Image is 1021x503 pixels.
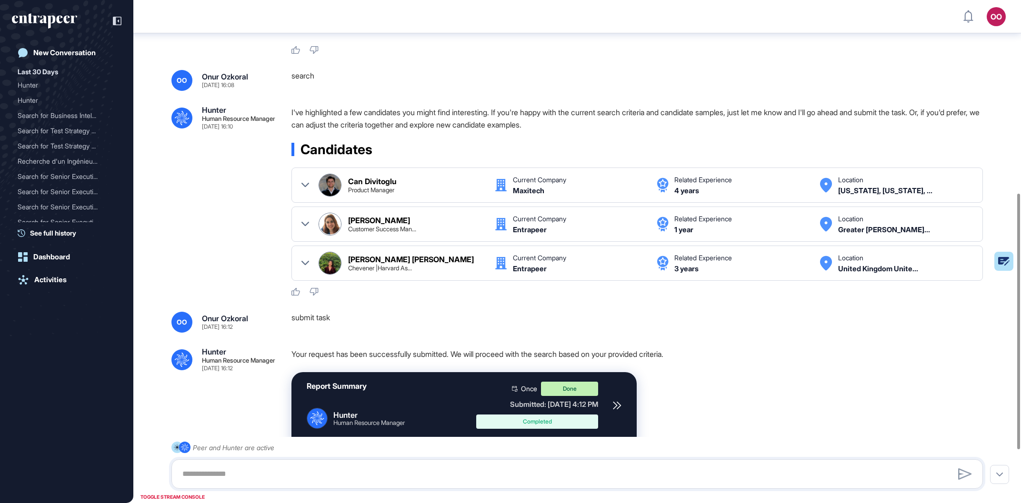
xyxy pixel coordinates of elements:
[674,255,732,261] div: Related Experience
[513,187,544,194] div: Maxitech
[202,116,275,122] div: Human Resource Manager
[18,215,108,230] div: Search for Senior Executi...
[18,138,108,154] div: Search for Test Strategy ...
[18,169,108,184] div: Search for Senior Executi...
[674,265,699,272] div: 3 years
[348,256,474,263] div: [PERSON_NAME] [PERSON_NAME]
[348,178,397,185] div: Can Divitoglu
[18,138,116,154] div: Search for Test Strategy and Planning Engineers in Automated Driving with Experience in ADAS and ...
[202,82,234,88] div: [DATE] 16:08
[18,108,108,123] div: Search for Business Intel...
[348,187,394,193] div: Product Manager
[333,420,405,426] div: Human Resource Manager
[541,382,598,396] div: Done
[291,70,991,91] div: search
[513,177,566,183] div: Current Company
[30,228,76,238] span: See full history
[348,226,416,232] div: Customer Success Manager, R&D and Innovation Executive
[12,43,121,62] a: New Conversation
[18,93,116,108] div: Hunter
[177,318,187,326] span: OO
[674,187,699,194] div: 4 years
[513,226,547,233] div: Entrapeer
[18,123,108,138] div: Search for Test Strategy ...
[202,73,248,80] div: Onur Ozkoral
[838,255,863,261] div: Location
[513,255,566,261] div: Current Company
[319,213,341,235] img: Beril Ciftci
[18,78,116,93] div: Hunter
[18,215,116,230] div: Search for Senior Executives in Digital Banking and Payments for Kuveyt Türk Delegation in Europe
[202,106,226,114] div: Hunter
[483,419,591,424] div: Completed
[674,177,732,183] div: Related Experience
[18,108,116,123] div: Search for Business Intelligence Manager candidates in Turkey with Power BI skills from Nielsen, ...
[18,78,108,93] div: Hunter
[333,411,405,420] div: Hunter
[33,49,96,57] div: New Conversation
[12,247,121,266] a: Dashboard
[34,276,67,284] div: Activities
[33,253,70,261] div: Dashboard
[18,184,108,199] div: Search for Senior Executi...
[18,154,108,169] div: Recherche d'un Ingénieur ...
[838,216,863,222] div: Location
[674,226,693,233] div: 1 year
[18,66,58,78] div: Last 30 Days
[18,184,116,199] div: Search for Senior Executives in Digital Banking at Coop Bank, Luminor, Lunar, Tuum, and Doconomy
[838,226,930,233] div: Greater Cheshire West and Chester Area United Kingdom United Kingdom
[291,312,991,333] div: submit task
[193,442,274,454] div: Peer and Hunter are active
[348,265,412,271] div: Chevener |Harvard Aspire Leader| Project Manager | AI & Innovation Lead| Professional Coach| Agil...
[177,77,187,84] span: OO
[18,199,116,215] div: Search for Senior Executives in Digital Banking and Fintech in Estonia and Sweden
[838,265,918,272] div: United Kingdom United Kingdom
[202,315,248,322] div: Onur Ozkoral
[838,177,863,183] div: Location
[291,348,991,360] p: Your request has been successfully submitted. We will proceed with the search based on your provi...
[513,216,566,222] div: Current Company
[838,187,932,194] div: New York, New York, United States United States
[476,400,598,409] div: Submitted: [DATE] 4:12 PM
[138,491,207,503] div: TOGGLE STREAM CONSOLE
[12,13,77,29] div: entrapeer-logo
[18,93,108,108] div: Hunter
[319,252,341,274] img: Fatma Nur Kılıç
[18,199,108,215] div: Search for Senior Executi...
[18,123,116,138] div: Search for Test Strategy and Planning Engineers with Experience in L2/L3 Automated Driving and AD...
[319,174,341,196] img: Can Divitoglu
[300,143,372,156] span: Candidates
[12,270,121,289] a: Activities
[18,154,116,169] div: Recherche d'un Ingénieur en Stratégie et Plan de Test AD H/F pour la région MENA et Afrique
[513,265,547,272] div: Entrapeer
[307,382,367,391] div: Report Summary
[521,385,537,392] span: Once
[202,324,233,330] div: [DATE] 16:12
[18,228,121,238] a: See full history
[202,348,226,355] div: Hunter
[202,357,275,364] div: Human Resource Manager
[18,169,116,184] div: Search for Senior Executives and Directors at Coop Pank AS in Digital Banking and IT
[674,216,732,222] div: Related Experience
[202,124,233,129] div: [DATE] 16:10
[348,217,410,224] div: [PERSON_NAME]
[291,106,991,131] p: I've highlighted a few candidates you might find interesting. If you're happy with the current se...
[202,365,233,371] div: [DATE] 16:12
[987,7,1006,26] button: OO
